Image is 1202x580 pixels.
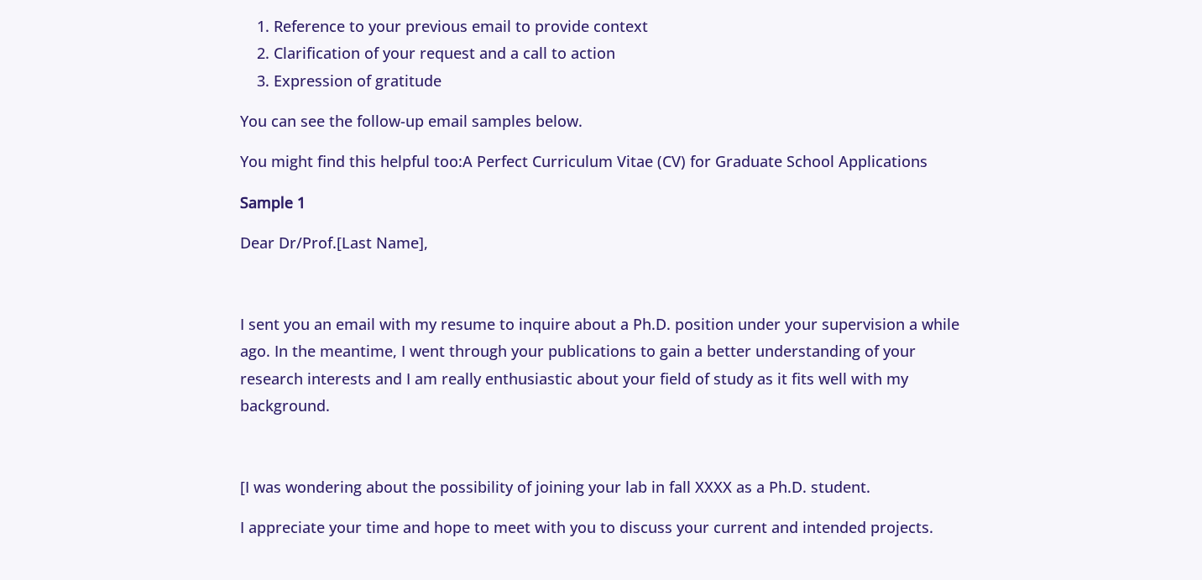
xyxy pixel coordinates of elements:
p: I was wondering about the possibility of joining your lab in fall XXXX as a Ph.D. student. [240,473,961,500]
span: [Last Name] [337,233,424,253]
a: A Perfect Curriculum Vitae (CV) for Graduate School Applications [463,151,928,171]
li: Reference to your previous email to provide context [274,13,961,39]
a: [ [240,477,245,497]
p: Dear Dr/Prof. , [240,229,961,256]
li: Clarification of your request and a call to action [274,39,961,66]
li: Expression of gratitude [274,67,961,94]
strong: Sample 1 [240,192,306,212]
p: I appreciate your time and hope to meet with you to discuss your current and intended projects. [240,514,961,541]
p: I sent you an email with my resume to inquire about a Ph.D. position under your supervision a whi... [240,311,961,420]
p: You might find this helpful too: [240,148,961,175]
p: You can see the follow-up email samples below. [240,107,961,134]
